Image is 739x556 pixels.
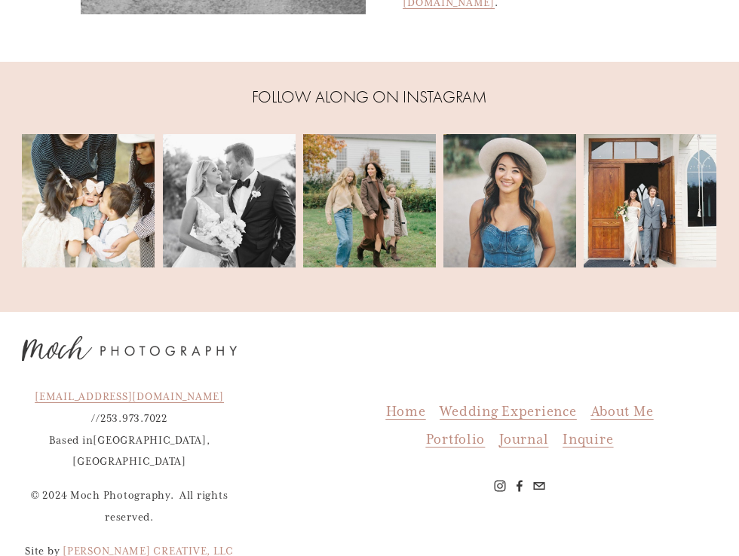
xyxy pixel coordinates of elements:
span: [GEOGRAPHIC_DATA], [GEOGRAPHIC_DATA] [72,434,213,469]
span: © 2024 Moch Photography. All rights reserved. [31,489,231,524]
span: Portfolio [426,431,486,448]
img: Enjoy those little things ✨ Hope you all get to eat yummy food tomorrow and get in a nap if you c... [22,118,155,283]
span: Wedding Experience [440,403,576,420]
a: Inquire [563,426,613,454]
a: Wedding Experience [440,398,576,426]
a: hello@mochsnyder.com [533,480,545,492]
span: Journal [499,431,548,448]
span: // [91,412,100,425]
a: Home [386,398,426,426]
h4: FOLLOW ALONG ON INSTAGRAM [22,86,716,108]
a: Instagram [494,480,506,492]
img: Reminiscing about this extra warm day in Texas back in mid September with these two beautiful peo... [584,118,716,283]
a: [EMAIL_ADDRESS][DOMAIN_NAME] [35,386,224,408]
img: Haven&rsquo;t done an intro in a while. Why not do one now ☺️ I turned 39 this past month and on ... [443,118,576,283]
a: About Me [591,398,654,426]
p: 253.973.7022 Based in [22,386,236,473]
a: Portfolio [426,426,486,454]
span: [EMAIL_ADDRESS][DOMAIN_NAME] [35,390,224,403]
a: Journal [499,426,548,454]
span: About Me [591,403,654,420]
img: Just a lovely November wedding at @hotel_lucy on film 🎞️ lets go back @harleyrmiles 🙂 Thanks for ... [163,118,296,283]
img: &ldquo;When we have each other, we have everything&rdquo; I&rsquo;ve gotten to photograph many fa... [303,118,436,284]
a: Facebook [514,480,526,492]
span: Inquire [563,431,613,448]
span: Home [386,403,426,420]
